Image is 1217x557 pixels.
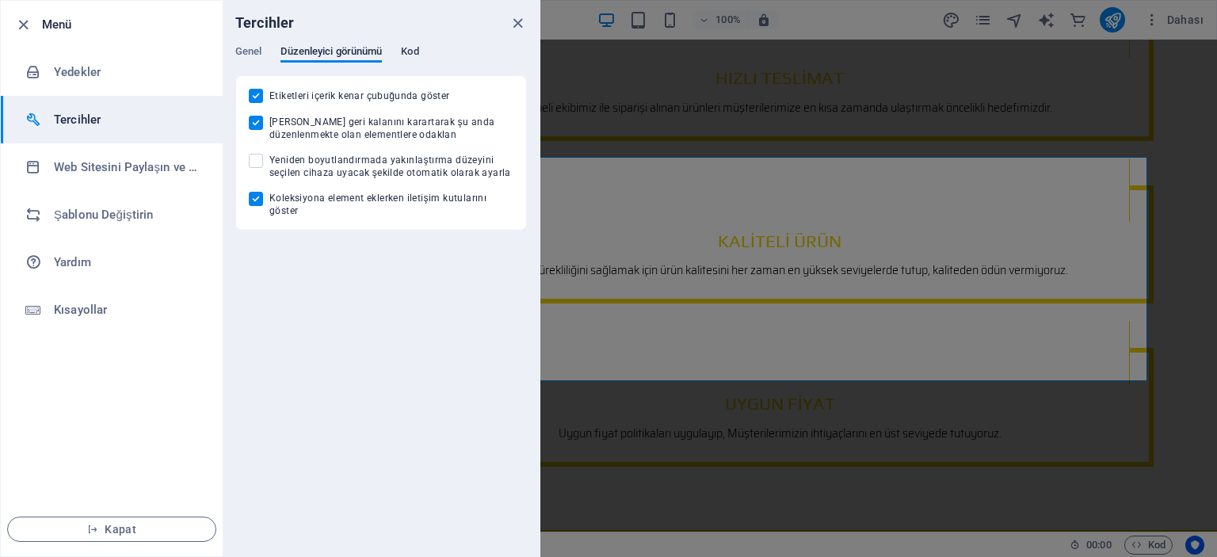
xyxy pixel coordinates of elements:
[269,90,450,102] span: Etiketleri içerik kenar çubuğunda göster
[1,238,223,286] a: Yardım
[508,13,527,32] button: close
[7,517,216,542] button: Kapat
[235,42,261,64] span: Genel
[42,15,210,34] h6: Menü
[54,158,200,177] h6: Web Sitesini Paylaşın ve [GEOGRAPHIC_DATA]
[54,110,200,129] h6: Tercihler
[269,154,513,179] span: Yeniden boyutlandırmada yakınlaştırma düzeyini seçilen cihaza uyacak şekilde otomatik olarak ayarla
[280,42,382,64] span: Düzenleyici görünümü
[54,300,200,319] h6: Kısayollar
[54,205,200,224] h6: Şablonu Değiştirin
[269,116,513,141] span: [PERSON_NAME] geri kalanını karartarak şu anda düzenlenmekte olan elementlere odaklan
[401,42,418,64] span: Kod
[54,253,200,272] h6: Yardım
[235,45,527,75] div: Tercihler
[235,13,294,32] h6: Tercihler
[21,523,203,536] span: Kapat
[54,63,200,82] h6: Yedekler
[269,192,513,217] span: Koleksiyona element eklerken iletişim kutularını göster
